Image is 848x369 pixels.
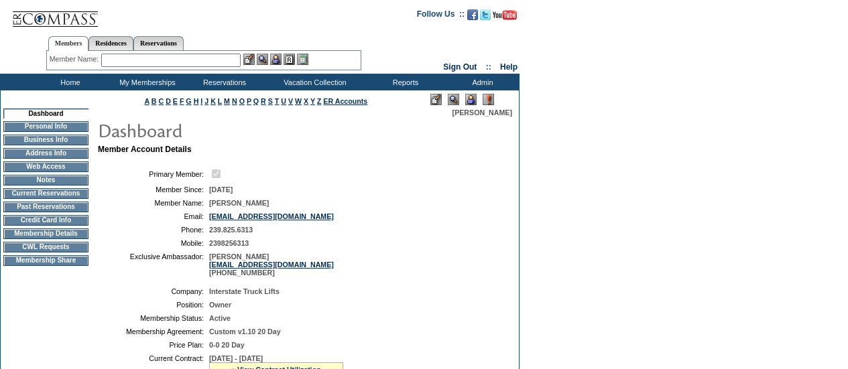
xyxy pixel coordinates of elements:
[257,54,268,65] img: View
[268,97,273,105] a: S
[103,199,204,207] td: Member Name:
[3,175,88,186] td: Notes
[209,252,334,277] span: [PERSON_NAME] [PHONE_NUMBER]
[417,8,465,24] td: Follow Us ::
[98,145,192,154] b: Member Account Details
[317,97,322,105] a: Z
[261,97,266,105] a: R
[103,239,204,247] td: Mobile:
[204,97,208,105] a: J
[103,301,204,309] td: Position:
[103,212,204,220] td: Email:
[133,36,184,50] a: Reservations
[365,74,442,90] td: Reports
[48,36,89,51] a: Members
[480,13,491,21] a: Follow us on Twitter
[152,97,157,105] a: B
[467,9,478,20] img: Become our fan on Facebook
[295,97,302,105] a: W
[209,354,263,362] span: [DATE] - [DATE]
[452,108,512,117] span: [PERSON_NAME]
[281,97,286,105] a: U
[297,54,308,65] img: b_calculator.gif
[3,255,88,266] td: Membership Share
[209,199,269,207] span: [PERSON_NAME]
[184,74,261,90] td: Reservations
[97,117,365,143] img: pgTtlDashboard.gif
[480,9,491,20] img: Follow us on Twitter
[467,13,478,21] a: Become our fan on Facebook
[194,97,199,105] a: H
[483,94,494,105] img: Log Concern/Member Elevation
[200,97,202,105] a: I
[3,215,88,226] td: Credit Card Info
[88,36,133,50] a: Residences
[158,97,164,105] a: C
[209,186,233,194] span: [DATE]
[304,97,308,105] a: X
[500,62,518,72] a: Help
[270,54,282,65] img: Impersonate
[3,108,88,119] td: Dashboard
[209,261,334,269] a: [EMAIL_ADDRESS][DOMAIN_NAME]
[186,97,191,105] a: G
[209,287,280,295] span: Interstate Truck Lifts
[103,287,204,295] td: Company:
[103,314,204,322] td: Membership Status:
[224,97,230,105] a: M
[218,97,222,105] a: L
[284,54,295,65] img: Reservations
[253,97,259,105] a: Q
[3,242,88,252] td: CWL Requests
[107,74,184,90] td: My Memberships
[103,252,204,277] td: Exclusive Ambassador:
[493,13,517,21] a: Subscribe to our YouTube Channel
[209,341,245,349] span: 0-0 20 Day
[443,62,477,72] a: Sign Out
[288,97,293,105] a: V
[30,74,107,90] td: Home
[103,341,204,349] td: Price Plan:
[310,97,315,105] a: Y
[247,97,251,105] a: P
[50,54,101,65] div: Member Name:
[209,239,249,247] span: 2398256313
[275,97,280,105] a: T
[3,228,88,239] td: Membership Details
[430,94,442,105] img: Edit Mode
[323,97,367,105] a: ER Accounts
[209,314,231,322] span: Active
[209,327,281,336] span: Custom v1.10 20 Day
[3,135,88,145] td: Business Info
[243,54,255,65] img: b_edit.gif
[103,186,204,194] td: Member Since:
[3,202,88,212] td: Past Reservations
[486,62,491,72] span: ::
[442,74,520,90] td: Admin
[3,161,88,172] td: Web Access
[239,97,245,105] a: O
[209,301,231,309] span: Owner
[166,97,171,105] a: D
[209,226,253,234] span: 239.825.6313
[3,188,88,199] td: Current Reservations
[3,121,88,132] td: Personal Info
[103,167,204,180] td: Primary Member:
[232,97,237,105] a: N
[261,74,365,90] td: Vacation Collection
[209,212,334,220] a: [EMAIL_ADDRESS][DOMAIN_NAME]
[448,94,459,105] img: View Mode
[465,94,477,105] img: Impersonate
[145,97,149,105] a: A
[103,226,204,234] td: Phone:
[3,148,88,159] td: Address Info
[493,10,517,20] img: Subscribe to our YouTube Channel
[173,97,178,105] a: E
[210,97,216,105] a: K
[103,327,204,336] td: Membership Agreement:
[180,97,184,105] a: F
